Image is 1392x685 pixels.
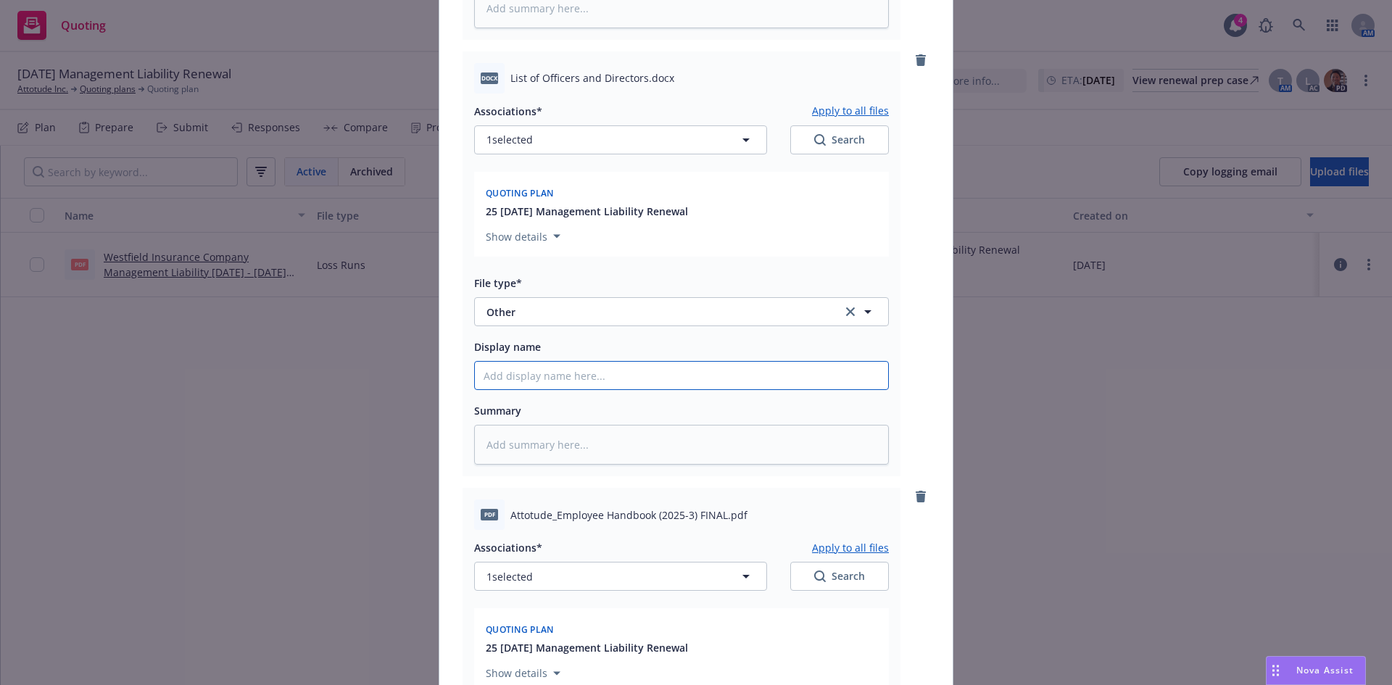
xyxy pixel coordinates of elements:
[481,509,498,520] span: pdf
[1296,664,1354,676] span: Nova Assist
[474,104,542,118] span: Associations*
[480,665,566,682] button: Show details
[1266,656,1366,685] button: Nova Assist
[814,134,826,146] svg: Search
[474,276,522,290] span: File type*
[510,70,674,86] span: List of Officers and Directors.docx
[510,507,747,523] span: Attotude_Employee Handbook (2025-3) FINAL.pdf
[474,340,541,354] span: Display name
[486,132,533,147] span: 1 selected
[486,640,688,655] button: 25 [DATE] Management Liability Renewal
[790,562,889,591] button: SearchSearch
[1267,657,1285,684] div: Drag to move
[790,125,889,154] button: SearchSearch
[812,102,889,120] button: Apply to all files
[475,362,888,389] input: Add display name here...
[912,51,929,69] a: remove
[912,488,929,505] a: remove
[486,623,554,636] span: Quoting plan
[814,569,865,584] div: Search
[474,562,767,591] button: 1selected
[486,204,688,219] button: 25 [DATE] Management Liability Renewal
[814,133,865,147] div: Search
[486,569,533,584] span: 1 selected
[814,570,826,582] svg: Search
[812,539,889,556] button: Apply to all files
[481,72,498,83] span: docx
[474,297,889,326] button: Otherclear selection
[474,404,521,418] span: Summary
[486,304,822,320] span: Other
[480,228,566,245] button: Show details
[842,303,859,320] a: clear selection
[474,541,542,555] span: Associations*
[486,187,554,199] span: Quoting plan
[474,125,767,154] button: 1selected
